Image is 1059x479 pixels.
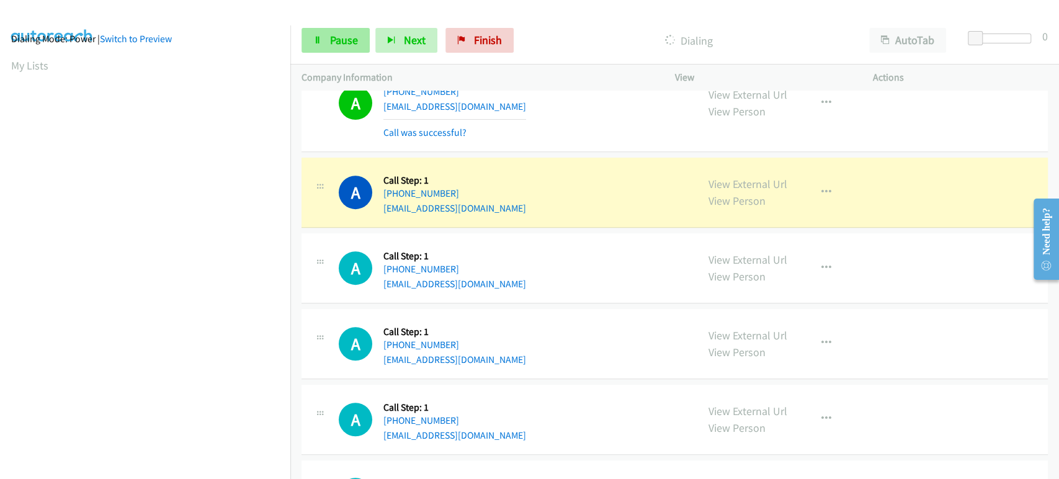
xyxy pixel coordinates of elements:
a: View Person [708,104,766,119]
a: View External Url [708,328,787,342]
a: [PHONE_NUMBER] [383,263,459,275]
a: View External Url [708,177,787,191]
a: View External Url [708,253,787,267]
a: [EMAIL_ADDRESS][DOMAIN_NAME] [383,202,526,214]
p: Actions [872,70,1048,85]
h5: Call Step: 1 [383,250,526,262]
div: The call is yet to be attempted [339,251,372,285]
button: AutoTab [869,28,946,53]
p: Dialing [530,32,847,49]
h1: A [339,176,372,209]
h5: Call Step: 1 [383,401,526,414]
a: My Lists [11,58,48,73]
a: View Person [708,269,766,284]
a: Call was successful? [383,127,467,138]
div: Delay between calls (in seconds) [974,34,1031,43]
a: [PHONE_NUMBER] [383,187,459,199]
p: Company Information [302,70,653,85]
div: The call is yet to be attempted [339,403,372,436]
span: Pause [330,33,358,47]
div: 0 [1042,28,1048,45]
span: Next [404,33,426,47]
a: [PHONE_NUMBER] [383,339,459,351]
h1: A [339,327,372,360]
p: View [675,70,851,85]
a: View Person [708,194,766,208]
a: [PHONE_NUMBER] [383,414,459,426]
h1: A [339,86,372,120]
a: [EMAIL_ADDRESS][DOMAIN_NAME] [383,278,526,290]
iframe: Resource Center [1024,190,1059,289]
div: Dialing Mode: Power | [11,32,279,47]
span: Finish [474,33,502,47]
h5: Call Step: 1 [383,326,526,338]
div: The call is yet to be attempted [339,327,372,360]
a: [EMAIL_ADDRESS][DOMAIN_NAME] [383,429,526,441]
a: Finish [445,28,514,53]
a: View Person [708,421,766,435]
h1: A [339,251,372,285]
a: View Person [708,345,766,359]
button: Next [375,28,437,53]
a: Pause [302,28,370,53]
a: [PHONE_NUMBER] [383,86,459,97]
a: [EMAIL_ADDRESS][DOMAIN_NAME] [383,354,526,365]
a: View External Url [708,87,787,102]
a: View External Url [708,404,787,418]
h5: Call Step: 1 [383,174,526,187]
h1: A [339,403,372,436]
a: [EMAIL_ADDRESS][DOMAIN_NAME] [383,101,526,112]
a: Switch to Preview [100,33,172,45]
